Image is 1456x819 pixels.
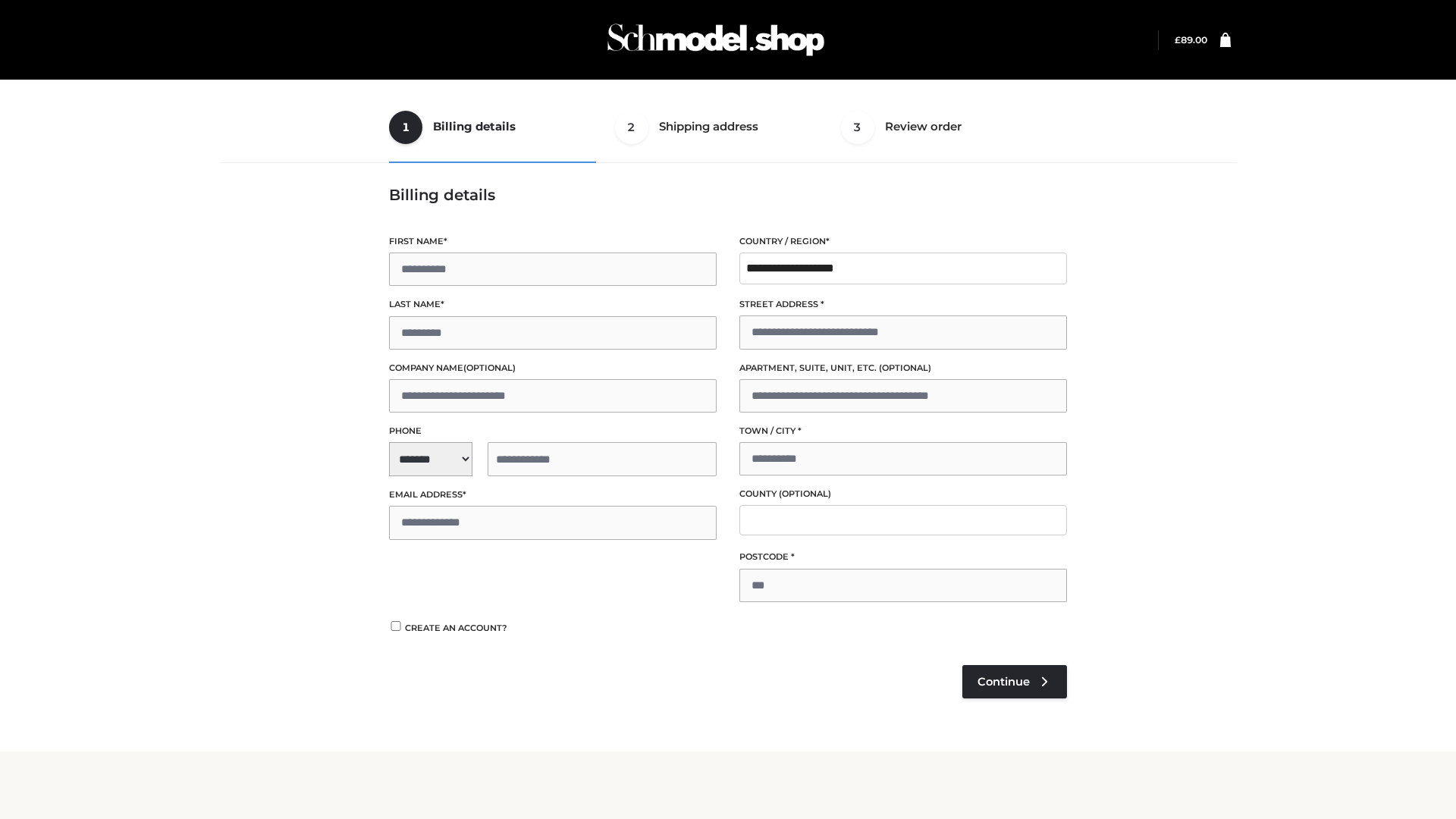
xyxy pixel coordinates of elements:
[739,424,1067,438] label: Town / City
[739,234,1067,249] label: Country / Region
[405,623,507,633] span: Create an account?
[463,362,516,373] span: (optional)
[739,361,1067,375] label: Apartment, suite, unit, etc.
[977,675,1030,689] span: Continue
[779,488,831,499] span: (optional)
[739,550,1067,564] label: Postcode
[602,10,830,70] img: Schmodel Admin 964
[389,297,717,312] label: Last name
[389,621,403,631] input: Create an account?
[1175,34,1207,45] a: £89.00
[389,234,717,249] label: First name
[389,488,717,502] label: Email address
[739,487,1067,501] label: County
[389,424,717,438] label: Phone
[1175,34,1181,45] span: £
[389,186,1067,204] h3: Billing details
[1175,34,1207,45] bdi: 89.00
[739,297,1067,312] label: Street address
[962,665,1067,698] a: Continue
[389,361,717,375] label: Company name
[879,362,931,373] span: (optional)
